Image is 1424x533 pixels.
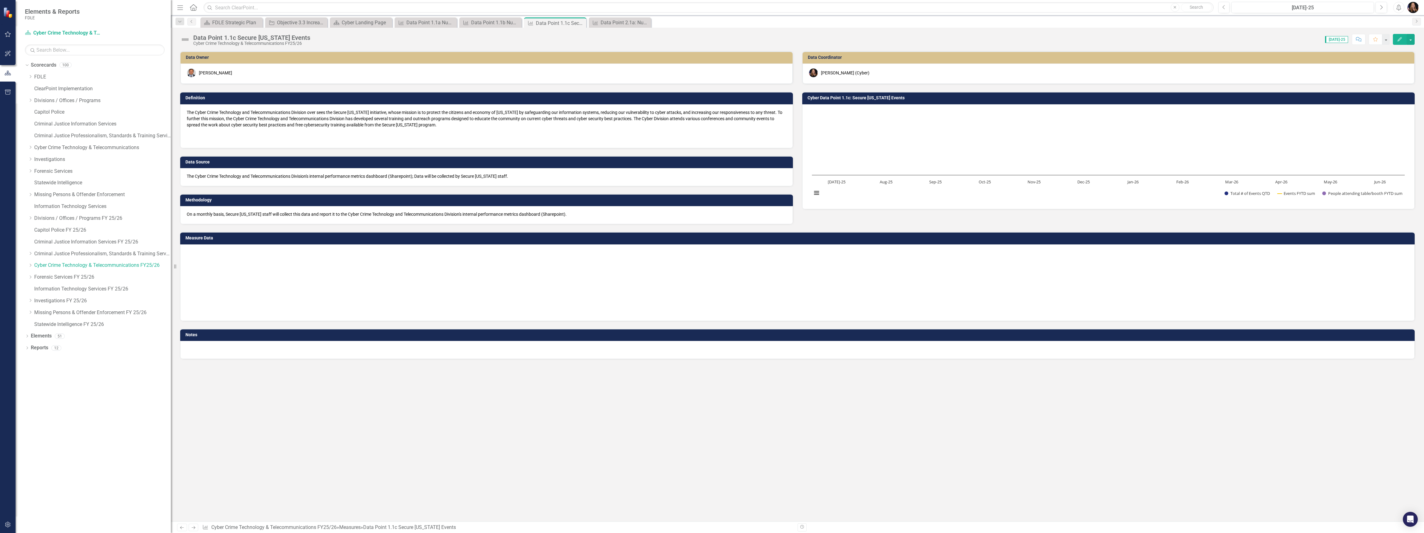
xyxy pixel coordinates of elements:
[202,19,261,26] a: FDLE Strategic Plan
[331,19,391,26] a: Cyber Landing Page
[202,524,793,531] div: » »
[471,19,520,26] div: Data Point 1.1b Number of website visits on the Secure [US_STATE] website
[339,524,361,530] a: Measures
[809,68,818,77] img: Molly Akin
[25,30,103,37] a: Cyber Crime Technology & Telecommunications FY25/26
[25,15,80,20] small: FDLE
[34,309,171,316] a: Missing Persons & Offender Enforcement FY 25/26
[212,19,261,26] div: FDLE Strategic Plan
[187,211,786,217] p: On a monthly basis, Secure [US_STATE] staff will collect this data and report it to the Cyber Cri...
[461,19,520,26] a: Data Point 1.1b Number of website visits on the Secure [US_STATE] website
[193,34,310,41] div: Data Point 1.1c Secure [US_STATE] Events
[1231,2,1374,13] button: [DATE]-25
[180,35,190,45] img: Not Defined
[1277,191,1315,196] button: Show Events FYTD sum
[1225,179,1238,185] text: Mar-26
[1077,179,1090,185] text: Dec-25
[187,109,786,128] p: The Cyber Crime Technology and Telecommunications Division over sees the Secure [US_STATE] initia...
[34,168,171,175] a: Forensic Services
[1234,4,1372,12] div: [DATE]-25
[3,7,14,18] img: ClearPoint Strategy
[199,70,232,76] div: [PERSON_NAME]
[34,274,171,281] a: Forensic Services FY 25/26
[879,179,892,185] text: Aug-25
[34,285,171,293] a: Information Technology Services FY 25/26
[1275,179,1287,185] text: Apr-26
[34,262,171,269] a: Cyber Crime Technology & Telecommunications FY25/26
[185,198,790,202] h3: Methodology
[1284,191,1315,196] text: Events FYTD sum
[1127,179,1138,185] text: Jan-26
[1374,179,1386,185] text: Jun-26
[34,179,171,186] a: Statewide Intelligence
[1230,191,1270,196] text: Total # of Events QTD
[34,120,171,128] a: Criminal Justice Information Services
[31,62,56,69] a: Scorecards
[186,55,789,60] h3: Data Owner
[34,215,171,222] a: Divisions / Offices / Programs FY 25/26
[590,19,649,26] a: Data Point 2.1a: Number of technologies researched/analyzed
[34,238,171,246] a: Criminal Justice Information Services FY 25/26
[31,344,48,351] a: Reports
[808,96,1412,100] h3: Cyber Data Point 1.1c: Secure [US_STATE] Events
[267,19,326,26] a: Objective 3.3 Increase assistance to stakeholders regarding cyber security issues and concerns.
[55,333,65,339] div: 51
[34,227,171,234] a: Capitol Police FY 25/26
[1325,36,1348,43] span: [DATE]-25
[59,63,72,68] div: 100
[821,70,869,76] div: [PERSON_NAME] (Cyber)
[51,345,61,351] div: 12
[827,179,845,185] text: [DATE]-25
[34,203,171,210] a: Information Technology Services
[809,109,1408,203] svg: Interactive chart
[34,132,171,139] a: Criminal Justice Professionalism, Standards & Training Services
[1328,191,1403,196] text: People attending table/booth FYTD sum
[34,97,171,104] a: Divisions / Offices / Programs
[601,19,649,26] div: Data Point 2.1a: Number of technologies researched/analyzed
[34,156,171,163] a: Investigations
[185,96,790,100] h3: Definition
[193,41,310,46] div: Cyber Crime Technology & Telecommunications FY25/26
[185,333,1412,337] h3: Notes
[812,189,821,197] button: View chart menu, Chart
[34,321,171,328] a: Statewide Intelligence FY 25/26
[1322,191,1402,196] button: Show People attending table/booth FYTD sum
[34,85,171,92] a: ClearPoint Implementation
[277,19,326,26] div: Objective 3.3 Increase assistance to stakeholders regarding cyber security issues and concerns.
[1176,179,1188,185] text: Feb-26
[396,19,455,26] a: Data Point 1.1a Number of citizens trained (Secure [US_STATE])
[31,333,52,340] a: Elements
[809,109,1408,203] div: Chart. Highcharts interactive chart.
[406,19,455,26] div: Data Point 1.1a Number of citizens trained (Secure [US_STATE])
[187,68,196,77] img: Frank Linton
[1408,2,1419,13] img: Molly Akin
[1225,191,1271,196] button: Show Total # of Events QTD
[34,73,171,81] a: FDLE
[185,160,790,164] h3: Data Source
[363,524,456,530] div: Data Point 1.1c Secure [US_STATE] Events
[536,19,585,27] div: Data Point 1.1c Secure [US_STATE] Events
[1403,512,1418,527] div: Open Intercom Messenger
[187,173,786,179] p: The Cyber Crime Technology and Telecommunications Division's internal performance metrics dashboa...
[185,236,1412,240] h3: Measure Data
[34,144,171,151] a: Cyber Crime Technology & Telecommunications
[34,297,171,304] a: Investigations FY 25/26
[211,524,337,530] a: Cyber Crime Technology & Telecommunications FY25/26
[1181,3,1212,12] button: Search
[808,55,1412,60] h3: Data Coordinator
[34,250,171,257] a: Criminal Justice Professionalism, Standards & Training Services FY 25/26
[25,45,165,55] input: Search Below...
[25,8,80,15] span: Elements & Reports
[1028,179,1041,185] text: Nov-25
[979,179,991,185] text: Oct-25
[1324,179,1337,185] text: May-26
[1190,5,1203,10] span: Search
[34,191,171,198] a: Missing Persons & Offender Enforcement
[342,19,391,26] div: Cyber Landing Page
[929,179,941,185] text: Sep-25
[204,2,1213,13] input: Search ClearPoint...
[34,109,171,116] a: Capitol Police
